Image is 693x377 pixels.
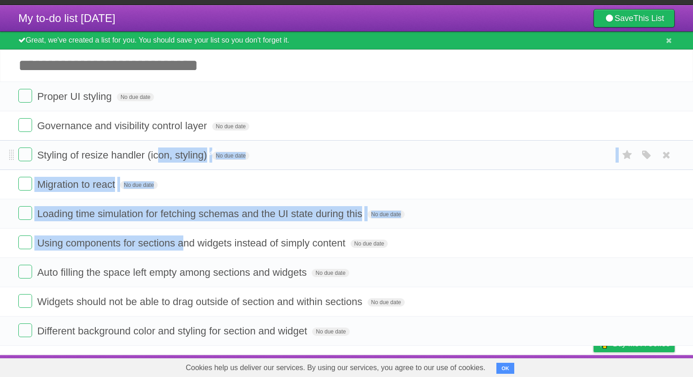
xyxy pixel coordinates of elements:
[18,89,32,103] label: Done
[633,14,664,23] b: This List
[18,12,115,24] span: My to-do list [DATE]
[18,294,32,308] label: Done
[37,120,209,131] span: Governance and visibility control layer
[37,91,114,102] span: Proper UI styling
[37,237,348,249] span: Using components for sections and widgets instead of simply content
[18,323,32,337] label: Done
[351,240,388,248] span: No due date
[496,363,514,374] button: OK
[472,357,491,375] a: About
[617,357,675,375] a: Suggest a feature
[368,210,405,219] span: No due date
[619,148,636,163] label: Star task
[613,336,670,352] span: Buy me a coffee
[18,206,32,220] label: Done
[37,149,209,161] span: Styling of resize handler (icon, styling)
[594,9,675,27] a: SaveThis List
[550,357,571,375] a: Terms
[18,148,32,161] label: Done
[368,298,405,306] span: No due date
[212,122,249,131] span: No due date
[582,357,605,375] a: Privacy
[37,325,309,337] span: Different background color and styling for section and widget
[37,208,364,219] span: Loading time simulation for fetching schemas and the UI state during this
[502,357,539,375] a: Developers
[120,181,157,189] span: No due date
[312,328,349,336] span: No due date
[212,152,249,160] span: No due date
[18,177,32,191] label: Done
[117,93,154,101] span: No due date
[176,359,495,377] span: Cookies help us deliver our services. By using our services, you agree to our use of cookies.
[37,179,117,190] span: Migration to react
[18,118,32,132] label: Done
[312,269,349,277] span: No due date
[37,267,309,278] span: Auto filling the space left empty among sections and widgets
[37,296,364,307] span: Widgets should not be able to drag outside of section and within sections
[18,235,32,249] label: Done
[18,265,32,279] label: Done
